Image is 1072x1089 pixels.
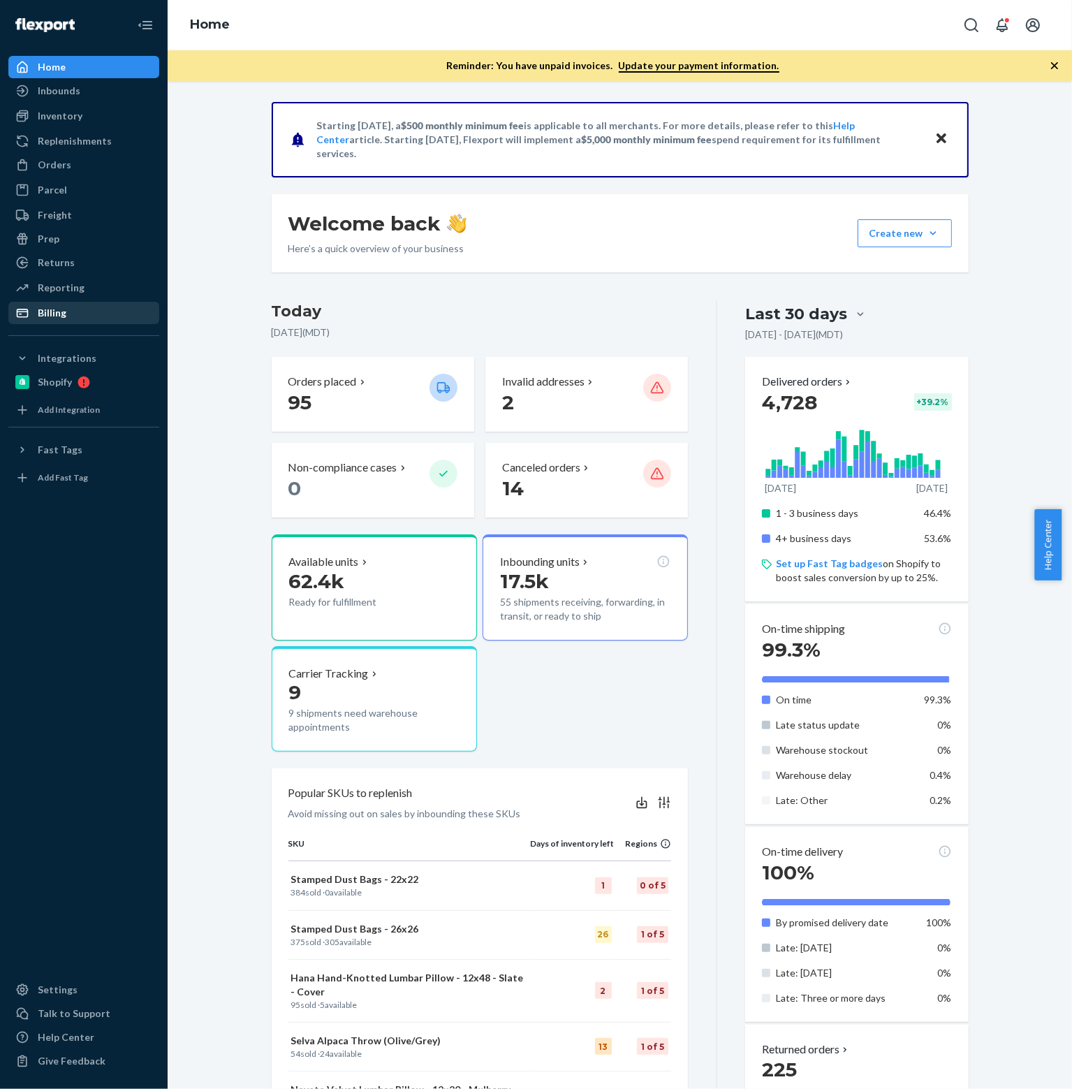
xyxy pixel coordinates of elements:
[938,719,952,731] span: 0%
[447,59,779,73] p: Reminder: You have unpaid invoices.
[776,557,883,569] a: Set up Fast Tag badges
[8,154,159,176] a: Orders
[938,744,952,756] span: 0%
[8,130,159,152] a: Replenishments
[272,357,474,432] button: Orders placed 95
[762,861,814,884] span: 100%
[8,1002,159,1025] a: Talk to Support
[38,232,59,246] div: Prep
[502,476,524,500] span: 14
[1034,509,1062,580] button: Help Center
[8,1026,159,1048] a: Help Center
[8,1050,159,1072] button: Give Feedback
[927,916,952,928] span: 100%
[776,916,913,930] p: By promised delivery date
[988,11,1016,39] button: Open notifications
[321,1048,330,1059] span: 24
[288,390,312,414] span: 95
[272,326,689,339] p: [DATE] ( MDT )
[925,694,952,706] span: 99.3%
[502,374,585,390] p: Invalid addresses
[762,374,853,390] button: Delivered orders
[447,214,467,233] img: hand-wave emoji
[925,507,952,519] span: 46.4%
[938,942,952,953] span: 0%
[957,11,985,39] button: Open Search Box
[595,877,612,894] div: 1
[8,80,159,102] a: Inbounds
[914,393,952,411] div: + 39.2 %
[8,302,159,324] a: Billing
[288,807,521,821] p: Avoid missing out on sales by inbounding these SKUs
[288,838,531,861] th: SKU
[179,5,241,45] ol: breadcrumbs
[500,554,580,570] p: Inbounding units
[776,768,913,782] p: Warehouse delay
[595,982,612,999] div: 2
[38,1007,110,1021] div: Talk to Support
[858,219,952,247] button: Create new
[8,439,159,461] button: Fast Tags
[502,460,580,476] p: Canceled orders
[289,680,302,704] span: 9
[8,251,159,274] a: Returns
[272,443,474,518] button: Non-compliance cases 0
[291,1000,301,1010] span: 95
[38,1054,105,1068] div: Give Feedback
[776,941,913,955] p: Late: [DATE]
[38,443,82,457] div: Fast Tags
[8,277,159,299] a: Reporting
[745,303,847,325] div: Last 30 days
[291,937,306,947] span: 375
[8,105,159,127] a: Inventory
[317,119,921,161] p: Starting [DATE], a is applicable to all merchants. For more details, please refer to this article...
[325,887,330,898] span: 0
[288,476,302,500] span: 0
[595,1038,612,1055] div: 13
[762,844,843,860] p: On-time delivery
[291,1034,528,1048] p: Selva Alpaca Throw (Olive/Grey)
[289,554,359,570] p: Available units
[637,926,668,943] div: 1 of 5
[131,11,159,39] button: Close Navigation
[925,532,952,544] span: 53.6%
[325,937,340,947] span: 305
[762,1042,851,1058] p: Returned orders
[8,347,159,370] button: Integrations
[8,179,159,201] a: Parcel
[272,646,477,752] button: Carrier Tracking99 shipments need warehouse appointments
[190,17,230,32] a: Home
[272,534,477,641] button: Available units62.4kReady for fulfillment
[595,926,612,943] div: 26
[38,404,100,416] div: Add Integration
[932,129,950,149] button: Close
[762,621,845,637] p: On-time shipping
[291,999,528,1011] p: sold · available
[8,204,159,226] a: Freight
[288,460,397,476] p: Non-compliance cases
[38,84,80,98] div: Inbounds
[776,506,913,520] p: 1 - 3 business days
[291,922,528,936] p: Stamped Dust Bags - 26x26
[291,1048,528,1060] p: sold · available
[776,532,913,546] p: 4+ business days
[938,992,952,1004] span: 0%
[289,595,418,609] p: Ready for fulfillment
[776,743,913,757] p: Warehouse stockout
[38,306,66,320] div: Billing
[765,481,796,495] p: [DATE]
[762,1058,797,1081] span: 225
[502,390,514,414] span: 2
[38,351,96,365] div: Integrations
[483,534,688,641] button: Inbounding units17.5k55 shipments receiving, forwarding, in transit, or ready to ship
[38,1030,94,1044] div: Help Center
[38,60,66,74] div: Home
[38,472,88,483] div: Add Fast Tag
[38,983,78,997] div: Settings
[288,211,467,236] h1: Welcome back
[289,706,460,734] p: 9 shipments need warehouse appointments
[291,1048,301,1059] span: 54
[288,242,467,256] p: Here’s a quick overview of your business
